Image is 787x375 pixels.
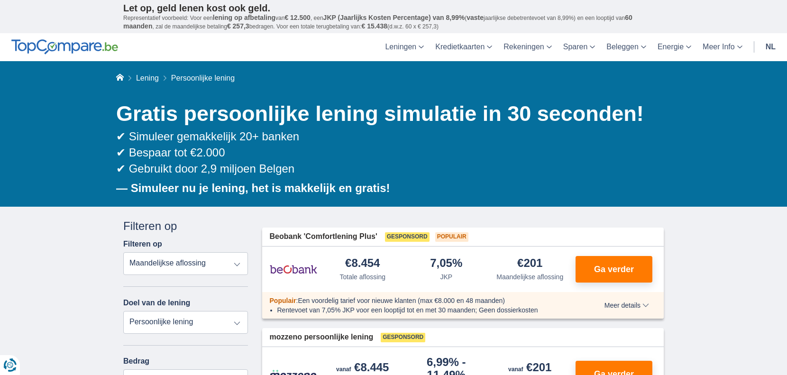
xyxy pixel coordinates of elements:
[361,22,387,30] span: € 15.438
[604,302,649,309] span: Meer details
[652,33,697,61] a: Energie
[227,22,249,30] span: € 257,3
[213,14,275,21] span: lening op afbetaling
[123,14,632,30] span: 60 maanden
[116,128,664,177] div: ✔ Simuleer gemakkelijk 20+ banken ✔ Bespaar tot €2.000 ✔ Gebruikt door 2,9 miljoen Belgen
[116,74,124,82] a: Home
[558,33,601,61] a: Sparen
[123,14,664,31] p: Representatief voorbeeld: Voor een van , een ( jaarlijkse debetrentevoet van 8,99%) en een loopti...
[270,332,374,343] span: mozzeno persoonlijke lening
[385,232,430,242] span: Gesponsord
[123,357,248,366] label: Bedrag
[116,99,664,128] h1: Gratis persoonlijke lening simulatie in 30 seconden!
[123,2,664,14] p: Let op, geld lenen kost ook geld.
[270,231,377,242] span: Beobank 'Comfortlening Plus'
[123,240,162,248] label: Filteren op
[576,256,652,283] button: Ga verder
[697,33,748,61] a: Meer Info
[345,257,380,270] div: €8.454
[136,74,159,82] a: Lening
[760,33,781,61] a: nl
[435,232,468,242] span: Populair
[336,362,389,375] div: €8.445
[517,257,542,270] div: €201
[262,296,577,305] div: :
[270,297,296,304] span: Populair
[381,333,425,342] span: Gesponsord
[339,272,385,282] div: Totale aflossing
[601,33,652,61] a: Beleggen
[430,33,498,61] a: Kredietkaarten
[496,272,563,282] div: Maandelijkse aflossing
[171,74,235,82] span: Persoonlijke lening
[597,302,656,309] button: Meer details
[508,362,551,375] div: €201
[440,272,452,282] div: JKP
[284,14,311,21] span: € 12.500
[467,14,484,21] span: vaste
[379,33,430,61] a: Leningen
[594,265,634,274] span: Ga verder
[11,39,118,55] img: TopCompare
[498,33,557,61] a: Rekeningen
[116,182,390,194] b: — Simuleer nu je lening, het is makkelijk en gratis!
[123,218,248,234] div: Filteren op
[430,257,462,270] div: 7,05%
[298,297,505,304] span: Een voordelig tarief voor nieuwe klanten (max €8.000 en 48 maanden)
[323,14,465,21] span: JKP (Jaarlijks Kosten Percentage) van 8,99%
[123,299,190,307] label: Doel van de lening
[270,257,317,281] img: product.pl.alt Beobank
[277,305,570,315] li: Rentevoet van 7,05% JKP voor een looptijd tot en met 30 maanden; Geen dossierkosten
